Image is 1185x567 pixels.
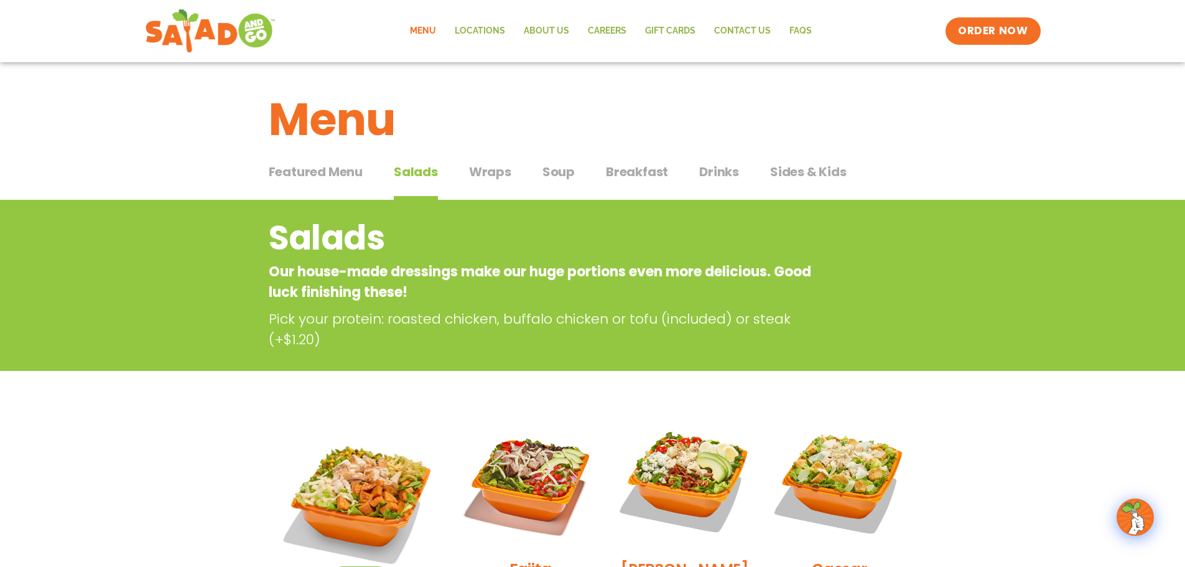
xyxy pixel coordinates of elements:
span: Sides & Kids [770,162,847,181]
img: Product photo for Cobb Salad [617,413,753,549]
a: Menu [401,17,445,45]
a: Contact Us [705,17,780,45]
p: Our house-made dressings make our huge portions even more delicious. Good luck finishing these! [269,261,817,302]
img: Product photo for Fajita Salad [462,413,598,549]
span: ORDER NOW [958,24,1028,39]
h2: Salads [269,213,817,263]
img: wpChatIcon [1118,500,1153,535]
p: Pick your protein: roasted chicken, buffalo chicken or tofu (included) or steak (+$1.20) [269,309,822,350]
a: About Us [514,17,579,45]
span: Featured Menu [269,162,363,181]
a: FAQs [780,17,821,45]
img: Product photo for Caesar Salad [771,413,907,549]
nav: Menu [401,17,821,45]
a: ORDER NOW [946,17,1040,45]
span: Soup [542,162,575,181]
a: Careers [579,17,636,45]
span: Breakfast [606,162,668,181]
h1: Menu [269,86,917,153]
div: Tabbed content [269,158,917,200]
img: new-SAG-logo-768×292 [145,6,276,56]
a: GIFT CARDS [636,17,705,45]
span: Salads [394,162,438,181]
a: Locations [445,17,514,45]
span: Drinks [699,162,739,181]
span: Wraps [469,162,511,181]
